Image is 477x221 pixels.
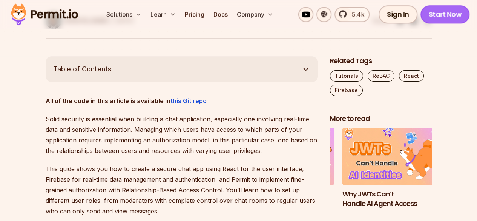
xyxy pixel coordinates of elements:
img: Permit logo [8,2,81,27]
a: Docs [210,7,231,22]
img: Policy-Based Access Control (PBAC) Isn’t as Great as You Think [233,128,334,185]
li: 3 of 3 [233,128,334,218]
a: Tutorials [330,70,363,82]
h3: Policy-Based Access Control (PBAC) Isn’t as Great as You Think [233,190,334,218]
button: Learn [147,7,179,22]
span: 5.4k [347,10,364,19]
a: ReBAC [368,70,394,82]
a: Sign In [379,5,417,23]
p: This guide shows you how to create a secure chat app using React for the user interface, Firebase... [46,164,318,216]
strong: All of the code in this article is available in [46,97,170,105]
button: Solutions [103,7,144,22]
li: 1 of 3 [342,128,444,218]
a: this Git repo [170,97,207,105]
button: Company [234,7,276,22]
h3: Why JWTs Can’t Handle AI Agent Access [342,190,444,209]
a: Start Now [420,5,470,23]
img: Why JWTs Can’t Handle AI Agent Access [342,128,444,185]
a: React [399,70,424,82]
p: Solid security is essential when building a chat application, especially one involving real-time ... [46,114,318,156]
h2: Related Tags [330,56,432,66]
span: Table of Contents [53,64,112,74]
h2: More to read [330,114,432,124]
a: 5.4k [334,7,370,22]
a: Firebase [330,85,363,96]
a: Why JWTs Can’t Handle AI Agent AccessWhy JWTs Can’t Handle AI Agent Access [342,128,444,218]
a: Pricing [182,7,207,22]
button: Table of Contents [46,56,318,82]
